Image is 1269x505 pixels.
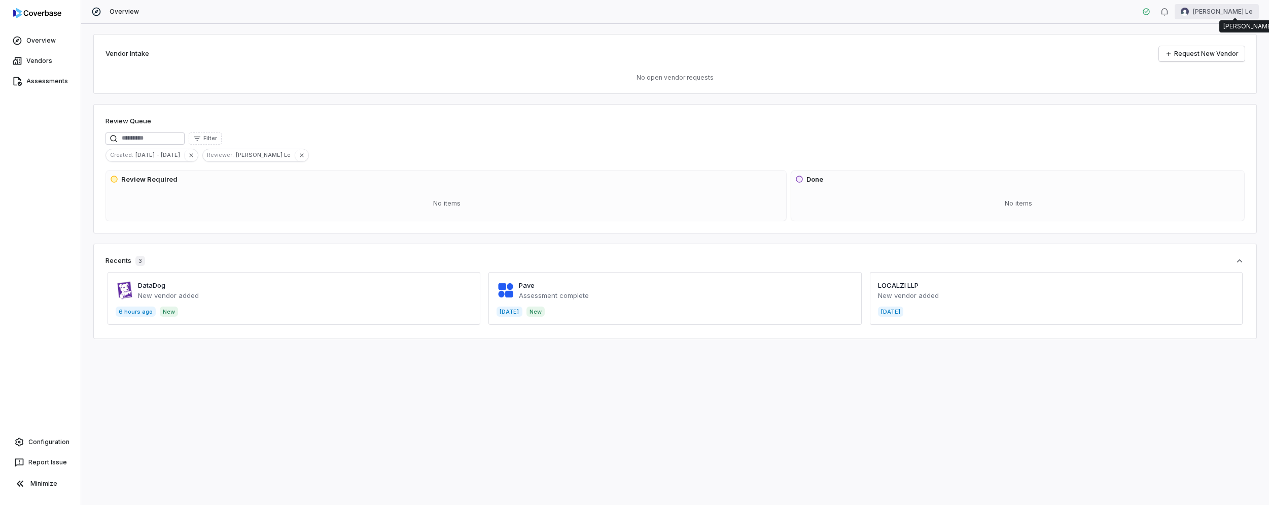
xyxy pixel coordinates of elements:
[806,175,823,185] h3: Done
[1159,46,1245,61] a: Request New Vendor
[135,256,145,266] span: 3
[138,281,165,289] a: DataDog
[203,150,236,159] span: Reviewer :
[110,8,139,16] span: Overview
[105,74,1245,82] p: No open vendor requests
[1193,8,1253,16] span: [PERSON_NAME] Le
[110,190,784,217] div: No items
[105,49,149,59] h2: Vendor Intake
[2,72,79,90] a: Assessments
[105,256,145,266] div: Recents
[4,433,77,451] a: Configuration
[2,52,79,70] a: Vendors
[4,453,77,472] button: Report Issue
[1181,8,1189,16] img: Thuy Le avatar
[519,281,535,289] a: Pave
[135,150,184,159] span: [DATE] - [DATE]
[106,150,135,159] span: Created :
[795,190,1242,217] div: No items
[121,175,178,185] h3: Review Required
[105,256,1245,266] button: Recents3
[203,134,217,142] span: Filter
[105,116,151,126] h1: Review Queue
[236,150,295,159] span: [PERSON_NAME] Le
[1175,4,1259,19] button: Thuy Le avatar[PERSON_NAME] Le
[2,31,79,50] a: Overview
[4,474,77,494] button: Minimize
[189,132,222,145] button: Filter
[878,281,919,289] a: LOCALZI LLP
[13,8,61,18] img: logo-D7KZi-bG.svg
